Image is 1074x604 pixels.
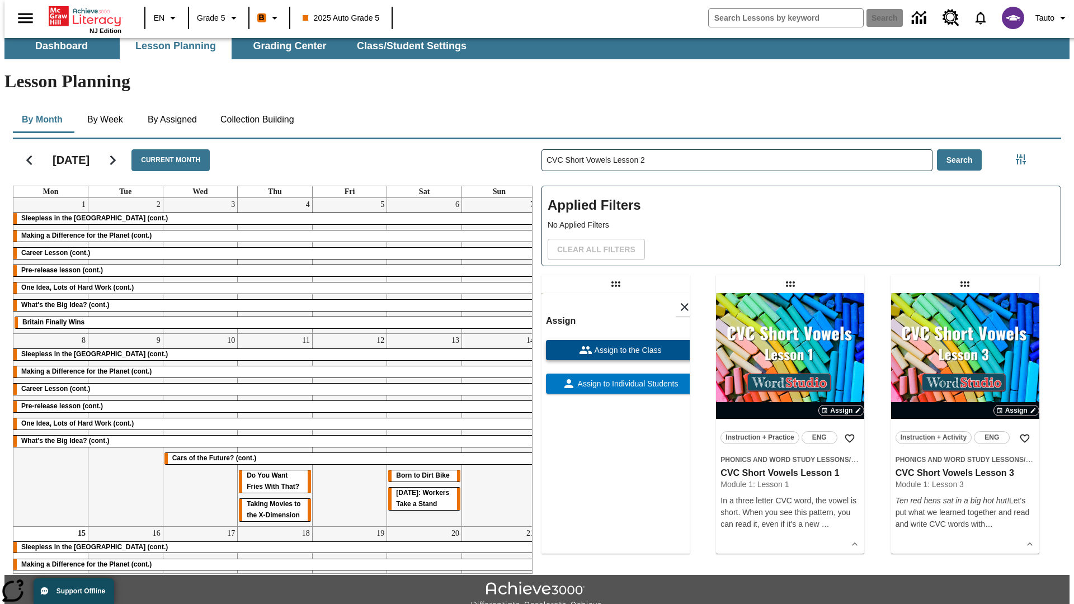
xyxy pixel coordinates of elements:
[995,3,1031,32] button: Select a new avatar
[21,266,103,274] span: Pre-release lesson (cont.)
[211,106,303,133] button: Collection Building
[374,334,387,347] a: September 12, 2025
[225,334,237,347] a: September 10, 2025
[541,186,1061,266] div: Applied Filters
[896,431,972,444] button: Instruction + Activity
[396,471,449,479] span: Born to Dirt Bike
[4,71,1070,92] h1: Lesson Planning
[956,275,974,293] div: Draggable lesson: CVC Short Vowels Lesson 3
[937,149,982,171] button: Search
[13,248,536,259] div: Career Lesson (cont.)
[13,436,536,447] div: What's the Big Idea? (cont.)
[154,12,164,24] span: EN
[98,146,127,174] button: Next
[239,499,311,521] div: Taking Movies to the X-Dimension
[79,198,88,211] a: September 1, 2025
[896,495,1035,530] p: Let's put what we learned together and read and write CVC words wit
[150,527,163,540] a: September 16, 2025
[13,198,88,334] td: September 1, 2025
[461,198,536,334] td: September 7, 2025
[993,405,1039,416] button: Assign Choose Dates
[6,32,117,59] button: Dashboard
[546,313,694,329] h6: Assign
[117,186,134,197] a: Tuesday
[449,334,461,347] a: September 13, 2025
[89,27,121,34] span: NJ Edition
[131,149,210,171] button: Current Month
[34,578,114,604] button: Support Offline
[76,527,88,540] a: September 15, 2025
[533,135,1061,574] div: Search
[88,333,163,526] td: September 9, 2025
[13,265,536,276] div: Pre-release lesson (cont.)
[21,437,110,445] span: What's the Big Idea? (cont.)
[164,453,536,464] div: Cars of the Future? (cont.)
[21,402,103,410] span: Pre-release lesson (cont.)
[1035,12,1054,24] span: Tauto
[981,520,985,528] span: h
[576,378,679,390] span: Assign to Individual Students
[259,11,265,25] span: B
[21,560,152,568] span: Making a Difference for the Planet (cont.)
[974,431,1010,444] button: ENG
[21,284,134,291] span: One Idea, Lots of Hard Work (cont.)
[21,367,152,375] span: Making a Difference for the Planet (cont.)
[13,384,536,395] div: Career Lesson (cont.)
[720,431,799,444] button: Instruction + Practice
[984,432,999,443] span: ENG
[49,4,121,34] div: Home
[266,186,284,197] a: Thursday
[1015,428,1035,449] button: Add to Favorites
[21,385,90,393] span: Career Lesson (cont.)
[388,470,460,482] div: Born to Dirt Bike
[4,30,1070,59] div: SubNavbar
[253,8,286,28] button: Boost Class color is orange. Change class color
[13,333,88,526] td: September 8, 2025
[21,249,90,257] span: Career Lesson (cont.)
[197,12,225,24] span: Grade 5
[1031,8,1074,28] button: Profile/Settings
[238,333,313,526] td: September 11, 2025
[21,214,168,222] span: Sleepless in the Animal Kingdom (cont.)
[154,334,163,347] a: September 9, 2025
[9,2,42,35] button: Open side menu
[247,471,299,490] span: Do You Want Fries With That?
[13,300,536,311] div: What's the Big Idea? (cont.)
[812,432,827,443] span: ENG
[21,350,168,358] span: Sleepless in the Animal Kingdom (cont.)
[461,333,536,526] td: September 14, 2025
[77,106,133,133] button: By Week
[13,559,536,570] div: Making a Difference for the Planet (cont.)
[716,293,864,554] div: lesson details
[546,374,694,394] button: Assign to Individual Students
[238,198,313,334] td: September 4, 2025
[985,520,993,528] span: …
[234,32,346,59] button: Grading Center
[79,334,88,347] a: September 8, 2025
[417,186,432,197] a: Saturday
[453,198,461,211] a: September 6, 2025
[849,455,859,464] span: /
[491,186,508,197] a: Sunday
[304,198,312,211] a: September 4, 2025
[21,419,134,427] span: One Idea, Lots of Hard Work (cont.)
[163,198,238,334] td: September 3, 2025
[896,456,1024,464] span: Phonics and Word Study Lessons
[524,527,536,540] a: September 21, 2025
[21,301,110,309] span: What's the Big Idea? (cont.)
[229,198,237,211] a: September 3, 2025
[13,418,536,430] div: One Idea, Lots of Hard Work (cont.)
[802,431,837,444] button: ENG
[4,135,533,574] div: Calendar
[675,298,694,317] button: Close
[720,495,860,530] div: In a three letter CVC word, the vowel is short. When you see this pattern, you can read it, even ...
[139,106,206,133] button: By Assigned
[830,405,852,416] span: Assign
[528,198,536,211] a: September 7, 2025
[1010,148,1032,171] button: Filters Side menu
[592,345,662,356] span: Assign to the Class
[1021,536,1038,553] button: Show Details
[818,405,864,416] button: Assign Choose Dates
[388,488,460,510] div: Labor Day: Workers Take a Stand
[524,334,536,347] a: September 14, 2025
